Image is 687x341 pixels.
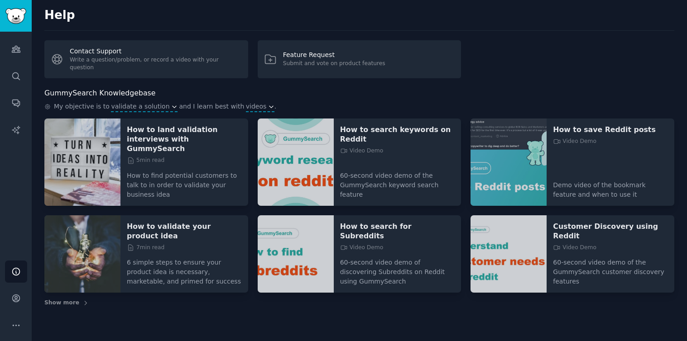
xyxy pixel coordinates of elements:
[44,8,674,23] h2: Help
[54,102,110,112] span: My objective is to
[111,102,169,111] span: validate a solution
[127,244,164,252] span: 7 min read
[127,125,242,153] a: How to land validation interviews with GummySearch
[553,137,596,146] span: Video Demo
[283,50,385,60] div: Feature Request
[340,251,455,286] p: 60-second video demo of discovering Subreddits on Reddit using GummySearch
[283,60,385,68] div: Submit and vote on product features
[553,222,668,241] a: Customer Discovery using Reddit
[553,174,668,199] p: Demo video of the bookmark feature and when to use it
[340,222,455,241] a: How to search for Subreddits
[340,125,455,144] a: How to search keywords on Reddit
[127,156,164,165] span: 5 min read
[44,299,79,307] span: Show more
[127,165,242,199] p: How to find potential customers to talk to in order to validate your business idea
[246,102,274,111] button: videos
[471,215,547,293] img: Customer Discovery using Reddit
[44,215,120,293] img: How to validate your product idea
[44,88,155,99] h2: GummySearch Knowledgebase
[246,102,267,111] span: videos
[258,215,334,293] img: How to search for Subreddits
[258,40,461,78] a: Feature RequestSubmit and vote on product features
[179,102,245,112] span: and I learn best with
[44,40,248,78] a: Contact SupportWrite a question/problem, or record a video with your question
[340,147,384,155] span: Video Demo
[127,251,242,286] p: 6 simple steps to ensure your product idea is necessary, marketable, and primed for success
[44,102,674,112] div: .
[553,251,668,286] p: 60-second video demo of the GummySearch customer discovery features
[5,8,26,24] img: GummySearch logo
[258,118,334,206] img: How to search keywords on Reddit
[553,244,596,252] span: Video Demo
[471,118,547,206] img: How to save Reddit posts
[127,222,242,241] a: How to validate your product idea
[553,125,668,134] a: How to save Reddit posts
[340,165,455,199] p: 60-second video demo of the GummySearch keyword search feature
[44,118,120,206] img: How to land validation interviews with GummySearch
[340,244,384,252] span: Video Demo
[111,102,178,111] button: validate a solution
